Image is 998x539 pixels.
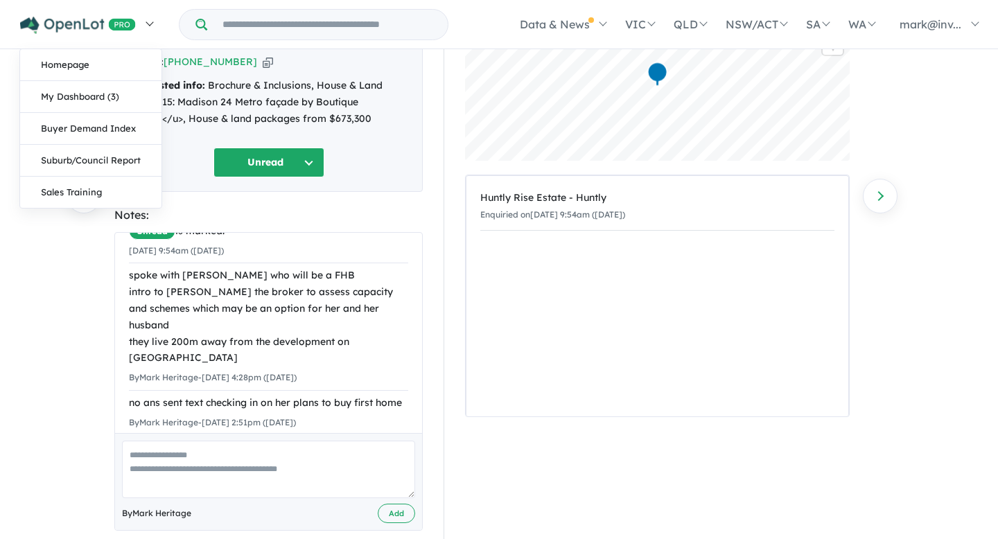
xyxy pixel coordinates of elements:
[213,148,324,177] button: Unread
[480,209,625,220] small: Enquiried on [DATE] 9:54am ([DATE])
[129,267,408,366] div: spoke with [PERSON_NAME] who will be a FHB intro to [PERSON_NAME] the broker to assess capacity a...
[20,17,136,34] img: Openlot PRO Logo White
[480,190,834,206] div: Huntly Rise Estate - Huntly
[480,183,834,231] a: Huntly Rise Estate - HuntlyEnquiried on[DATE] 9:54am ([DATE])
[378,504,415,524] button: Add
[129,417,296,427] small: By Mark Heritage - [DATE] 2:51pm ([DATE])
[263,55,273,69] button: Copy
[122,506,191,520] span: By Mark Heritage
[129,79,205,91] strong: Requested info:
[129,78,408,127] div: Brochure & Inclusions, House & Land <u>Lot 15: Madison 24 Metro façade by Boutique Homes</u>, Hou...
[129,395,408,412] div: no ans sent text checking in on her plans to buy first home
[900,17,961,31] span: mark@inv...
[164,55,257,68] a: [PHONE_NUMBER]
[647,62,668,87] div: Map marker
[129,372,297,382] small: By Mark Heritage - [DATE] 4:28pm ([DATE])
[20,177,161,208] a: Sales Training
[20,145,161,177] a: Suburb/Council Report
[210,10,445,39] input: Try estate name, suburb, builder or developer
[114,206,423,224] div: Notes:
[20,49,161,81] a: Homepage
[20,81,161,113] a: My Dashboard (3)
[129,245,224,256] small: [DATE] 9:54am ([DATE])
[20,113,161,145] a: Buyer Demand Index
